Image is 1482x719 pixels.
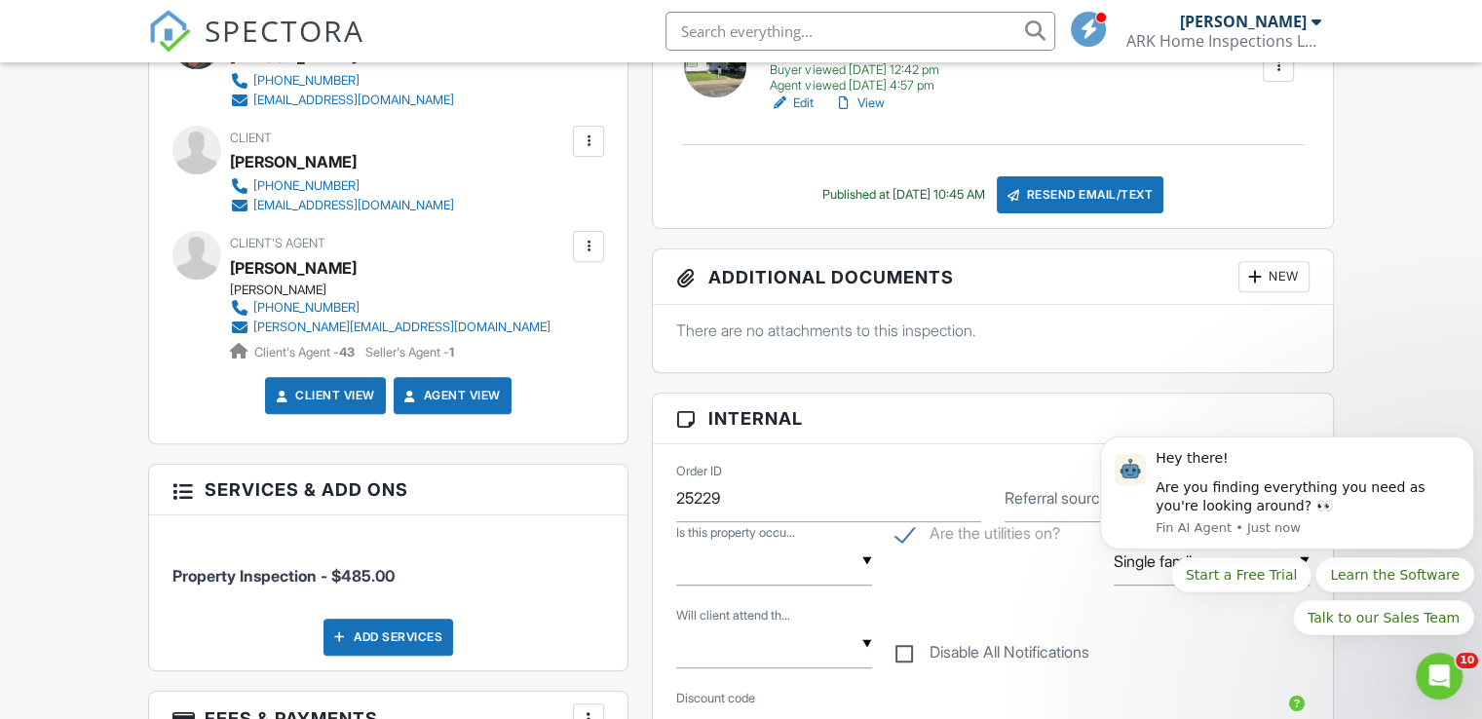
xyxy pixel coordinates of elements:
[253,320,551,335] div: [PERSON_NAME][EMAIL_ADDRESS][DOMAIN_NAME]
[676,320,1310,341] p: There are no attachments to this inspection.
[1092,339,1482,666] iframe: Intercom notifications message
[149,465,627,515] h3: Services & Add ons
[230,298,551,318] a: [PHONE_NUMBER]
[272,386,375,405] a: Client View
[1126,31,1321,51] div: ARK Home Inspections LLC
[254,345,358,359] span: Client's Agent -
[230,318,551,337] a: [PERSON_NAME][EMAIL_ADDRESS][DOMAIN_NAME]
[148,26,364,67] a: SPECTORA
[230,283,566,298] div: [PERSON_NAME]
[1416,653,1463,700] iframe: Intercom live chat
[230,147,357,176] div: [PERSON_NAME]
[205,10,364,51] span: SPECTORA
[339,345,355,359] strong: 43
[230,91,454,110] a: [EMAIL_ADDRESS][DOMAIN_NAME]
[230,236,325,250] span: Client's Agent
[770,94,814,113] a: Edit
[1005,487,1109,509] label: Referral source
[230,71,454,91] a: [PHONE_NUMBER]
[400,386,501,405] a: Agent View
[997,176,1164,213] div: Resend Email/Text
[895,643,1089,667] label: Disable All Notifications
[230,176,454,196] a: [PHONE_NUMBER]
[676,690,755,707] label: Discount code
[449,345,454,359] strong: 1
[1180,12,1307,31] div: [PERSON_NAME]
[1238,261,1310,292] div: New
[172,566,395,586] span: Property Inspection - $485.00
[253,73,360,89] div: [PHONE_NUMBER]
[230,253,357,283] a: [PERSON_NAME]
[230,131,272,145] span: Client
[365,345,454,359] span: Seller's Agent -
[676,524,795,542] label: Is this property occupied?
[148,10,191,53] img: The Best Home Inspection Software - Spectora
[895,524,1060,549] label: Are the utilities on?
[253,93,454,108] div: [EMAIL_ADDRESS][DOMAIN_NAME]
[833,94,884,113] a: View
[230,196,454,215] a: [EMAIL_ADDRESS][DOMAIN_NAME]
[172,530,604,602] li: Service: Property Inspection
[653,394,1333,444] h3: Internal
[665,12,1055,51] input: Search everything...
[253,198,454,213] div: [EMAIL_ADDRESS][DOMAIN_NAME]
[1456,653,1478,668] span: 10
[253,300,360,316] div: [PHONE_NUMBER]
[770,78,1037,94] div: Agent viewed [DATE] 4:57 pm
[253,178,360,194] div: [PHONE_NUMBER]
[323,619,453,656] div: Add Services
[676,462,722,479] label: Order ID
[770,62,1037,78] div: Buyer viewed [DATE] 12:42 pm
[676,607,790,624] label: Will client attend the walk through?
[822,187,985,203] div: Published at [DATE] 10:45 AM
[653,249,1333,305] h3: Additional Documents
